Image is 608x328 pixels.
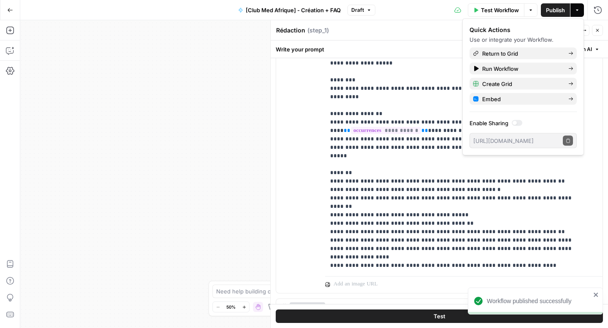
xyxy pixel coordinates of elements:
[470,26,577,34] div: Quick Actions
[487,297,591,305] div: Workflow published successfully
[541,3,570,17] button: Publish
[482,80,562,88] span: Create Grid
[434,312,445,320] span: Test
[233,3,346,17] button: [Club Med Afrique] - Création + FAQ
[290,302,325,311] button: assistant
[468,3,524,17] button: Test Workflow
[482,49,562,58] span: Return to Grid
[271,40,608,58] div: Write your prompt
[246,6,341,14] span: [Club Med Afrique] - Création + FAQ
[351,6,364,14] span: Draft
[482,65,562,73] span: Run Workflow
[470,36,554,43] span: Use or integrate your Workflow.
[470,119,577,127] label: Enable Sharing
[481,6,519,14] span: Test Workflow
[546,6,565,14] span: Publish
[276,309,603,323] button: Test
[347,5,375,16] button: Draft
[226,304,236,310] span: 50%
[276,26,305,35] textarea: Rédaction
[482,95,562,103] span: Embed
[307,26,329,35] span: ( step_1 )
[593,291,599,298] button: close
